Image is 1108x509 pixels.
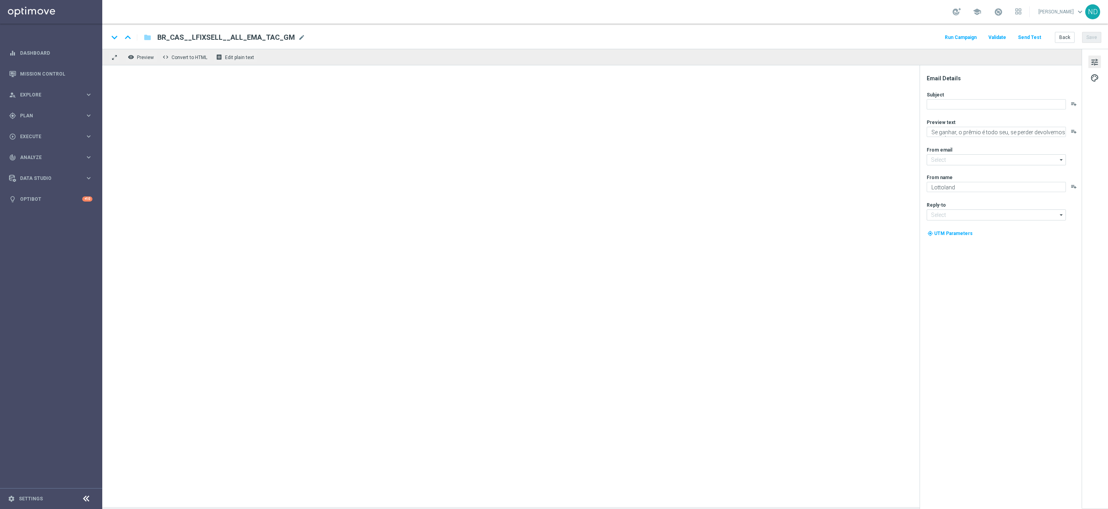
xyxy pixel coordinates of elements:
[973,7,981,16] span: school
[9,189,92,209] div: Optibot
[1038,6,1085,18] a: [PERSON_NAME]keyboard_arrow_down
[122,31,134,43] i: keyboard_arrow_up
[85,91,92,98] i: keyboard_arrow_right
[9,133,85,140] div: Execute
[1088,56,1101,68] button: tune
[143,31,152,44] button: folder
[8,495,15,502] i: settings
[9,71,93,77] button: Mission Control
[160,52,211,62] button: code Convert to HTML
[9,154,85,161] div: Analyze
[9,91,16,98] i: person_search
[85,154,92,161] i: keyboard_arrow_right
[1071,183,1077,190] button: playlist_add
[927,174,953,181] label: From name
[85,133,92,140] i: keyboard_arrow_right
[1090,73,1099,83] span: palette
[927,75,1081,82] div: Email Details
[9,196,16,203] i: lightbulb
[1055,32,1075,43] button: Back
[20,113,85,118] span: Plan
[9,43,92,63] div: Dashboard
[927,154,1066,165] input: Select
[214,52,258,62] button: receipt Edit plain text
[927,147,952,153] label: From email
[85,174,92,182] i: keyboard_arrow_right
[144,33,151,42] i: folder
[927,202,946,208] label: Reply-to
[1058,155,1066,165] i: arrow_drop_down
[1082,32,1101,43] button: Save
[944,32,978,43] button: Run Campaign
[9,50,93,56] button: equalizer Dashboard
[9,112,16,119] i: gps_fixed
[927,209,1066,220] input: Select
[298,34,305,41] span: mode_edit
[1071,101,1077,107] button: playlist_add
[9,133,93,140] button: play_circle_outline Execute keyboard_arrow_right
[171,55,207,60] span: Convert to HTML
[216,54,222,60] i: receipt
[934,231,973,236] span: UTM Parameters
[1090,57,1099,67] span: tune
[137,55,154,60] span: Preview
[9,113,93,119] button: gps_fixed Plan keyboard_arrow_right
[157,33,295,42] span: BR_CAS__LFIXSELL__ALL_EMA_TAC_GM
[1088,71,1101,84] button: palette
[987,32,1007,43] button: Validate
[9,196,93,202] button: lightbulb Optibot +10
[9,92,93,98] button: person_search Explore keyboard_arrow_right
[927,231,933,236] i: my_location
[9,175,93,181] button: Data Studio keyboard_arrow_right
[20,43,92,63] a: Dashboard
[1076,7,1084,16] span: keyboard_arrow_down
[225,55,254,60] span: Edit plain text
[20,176,85,181] span: Data Studio
[1058,210,1066,220] i: arrow_drop_down
[9,91,85,98] div: Explore
[126,52,157,62] button: remove_red_eye Preview
[128,54,134,60] i: remove_red_eye
[19,496,43,501] a: Settings
[988,35,1006,40] span: Validate
[20,63,92,84] a: Mission Control
[9,154,16,161] i: track_changes
[20,155,85,160] span: Analyze
[9,50,16,57] i: equalizer
[1071,128,1077,135] button: playlist_add
[927,92,944,98] label: Subject
[85,112,92,119] i: keyboard_arrow_right
[109,31,120,43] i: keyboard_arrow_down
[20,93,85,97] span: Explore
[20,189,82,209] a: Optibot
[927,229,973,238] button: my_location UTM Parameters
[1017,32,1042,43] button: Send Test
[9,112,85,119] div: Plan
[9,63,92,84] div: Mission Control
[162,54,169,60] span: code
[20,134,85,139] span: Execute
[9,175,85,182] div: Data Studio
[9,154,93,161] button: track_changes Analyze keyboard_arrow_right
[1085,4,1100,19] div: ND
[9,133,16,140] i: play_circle_outline
[82,196,92,202] div: +10
[927,119,955,126] label: Preview text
